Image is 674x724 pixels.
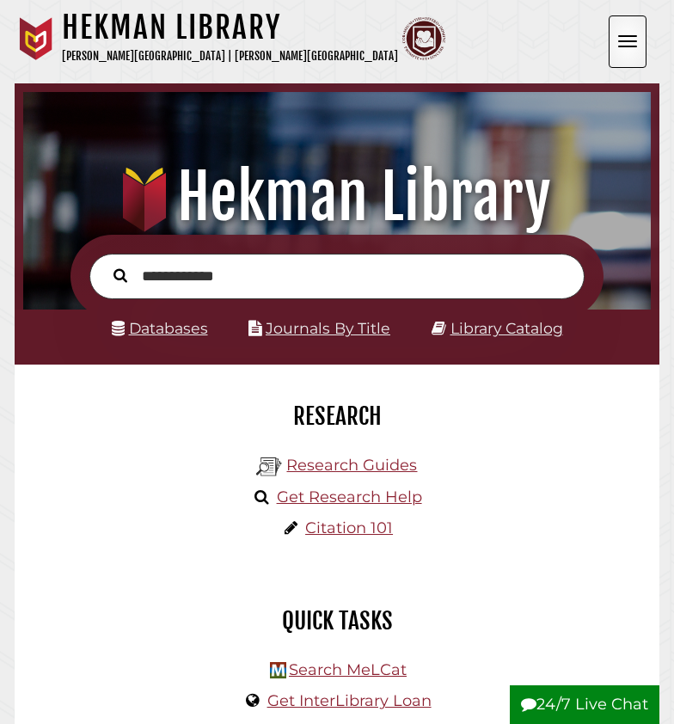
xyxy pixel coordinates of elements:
a: Library Catalog [450,319,563,337]
a: Get InterLibrary Loan [267,691,432,710]
button: Search [105,264,136,285]
a: Citation 101 [305,518,393,537]
img: Calvin Theological Seminary [402,17,445,60]
i: Search [113,268,127,284]
a: Get Research Help [277,488,422,506]
h2: Quick Tasks [28,606,646,635]
button: Open the menu [609,15,646,68]
a: Search MeLCat [289,660,407,679]
img: Calvin University [15,17,58,60]
a: Databases [112,319,208,337]
h1: Hekman Library [34,159,641,235]
a: Research Guides [286,456,417,475]
h1: Hekman Library [62,9,398,46]
img: Hekman Library Logo [270,662,286,678]
img: Hekman Library Logo [256,454,282,480]
p: [PERSON_NAME][GEOGRAPHIC_DATA] | [PERSON_NAME][GEOGRAPHIC_DATA] [62,46,398,66]
h2: Research [28,402,646,431]
a: Journals By Title [266,319,390,337]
